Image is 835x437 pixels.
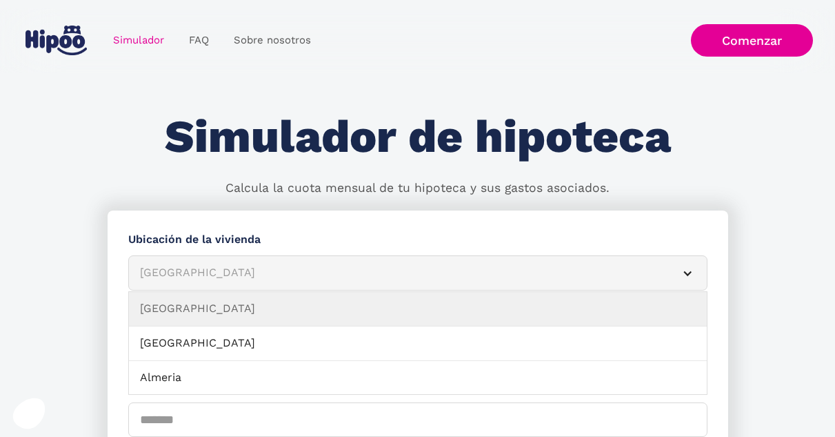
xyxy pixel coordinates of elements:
[128,291,707,395] nav: [GEOGRAPHIC_DATA]
[129,327,707,361] a: [GEOGRAPHIC_DATA]
[225,179,610,197] p: Calcula la cuota mensual de tu hipoteca y sus gastos asociados.
[140,264,663,282] div: [GEOGRAPHIC_DATA]
[101,27,177,54] a: Simulador
[22,20,90,61] a: home
[177,27,221,54] a: FAQ
[221,27,323,54] a: Sobre nosotros
[128,231,707,249] label: Ubicación de la vivienda
[129,292,707,327] a: [GEOGRAPHIC_DATA]
[691,24,813,57] a: Comenzar
[128,255,707,291] article: [GEOGRAPHIC_DATA]
[165,112,671,162] h1: Simulador de hipoteca
[129,361,707,396] a: Almeria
